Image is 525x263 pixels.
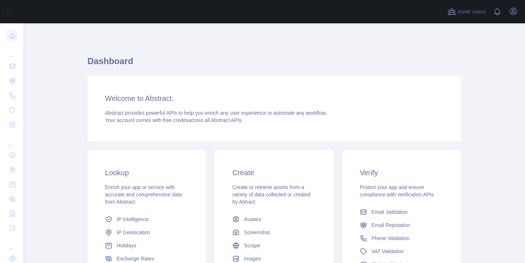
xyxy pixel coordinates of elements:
div: ... [6,44,17,58]
span: VAT Validation [372,248,404,255]
span: Email Reputation [372,221,411,229]
a: Screenshot [229,226,319,239]
span: IP Intelligence [117,216,149,223]
span: Create or retrieve assets from a variety of data collected or created by Abtract [232,184,310,205]
h1: Dashboard [87,55,461,73]
span: Exchange Rates [117,255,154,262]
span: Invite users [458,8,486,16]
span: Email Validation [372,208,408,216]
span: Abstract provides powerful APIs to help you enrich any user experience or automate any workflow. [105,110,327,116]
div: ... [6,236,17,251]
h3: Verify [360,168,443,178]
h3: Lookup [105,168,188,178]
span: Scrape [244,242,260,249]
span: IP Geolocation [117,229,150,236]
span: Enrich your app or service with accurate and comprehensive data from Abstract [105,184,182,205]
span: Holidays [117,242,136,249]
span: Protect your app and ensure compliance with verification APIs [360,184,434,197]
h3: Create [232,168,316,178]
span: free credits [163,117,188,123]
a: Holidays [102,239,191,252]
a: IP Intelligence [102,213,191,226]
a: Scrape [229,239,319,252]
span: Your account comes with across all Abstract APIs. [105,117,243,123]
button: Invite users [446,6,487,17]
span: Phone Validation [372,235,410,242]
h3: Welcome to Abstract. [105,93,443,103]
span: Avatars [244,216,261,223]
span: Screenshot [244,229,270,236]
a: Avatars [229,213,319,226]
span: Images [244,255,261,262]
a: Email Reputation [357,219,446,232]
a: VAT Validation [357,245,446,258]
a: Email Validation [357,205,446,219]
a: Phone Validation [357,232,446,245]
div: ... [6,133,17,147]
a: IP Geolocation [102,226,191,239]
